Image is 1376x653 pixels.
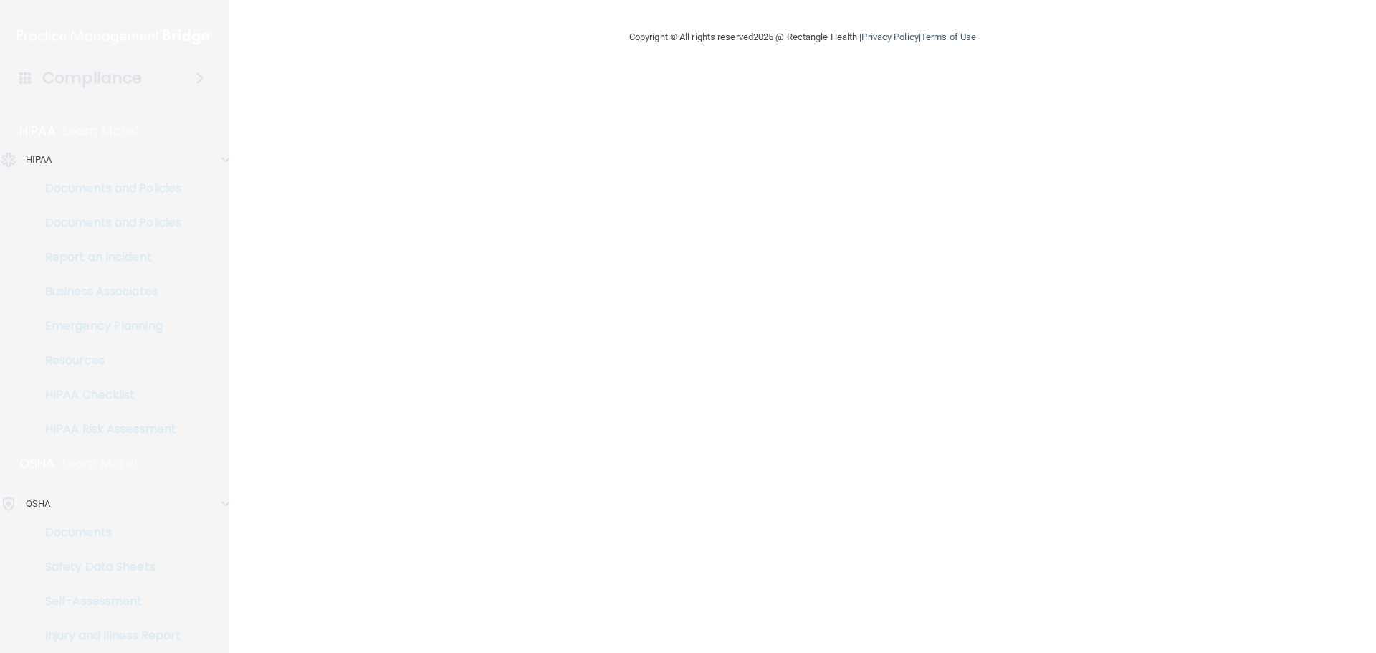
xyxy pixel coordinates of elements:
p: OSHA [26,495,50,513]
p: HIPAA Risk Assessment [9,422,205,437]
p: Learn More! [62,455,138,472]
p: Resources [9,353,205,368]
p: Injury and Illness Report [9,629,205,643]
p: HIPAA Checklist [9,388,205,402]
p: Business Associates [9,285,205,299]
p: Safety Data Sheets [9,560,205,574]
p: Emergency Planning [9,319,205,333]
div: Copyright © All rights reserved 2025 @ Rectangle Health | | [541,14,1064,60]
p: HIPAA [26,151,52,168]
a: Privacy Policy [861,32,918,42]
p: Self-Assessment [9,594,205,609]
a: Terms of Use [921,32,976,42]
p: Learn More! [63,123,139,140]
p: Documents and Policies [9,216,205,230]
p: Documents [9,525,205,540]
p: OSHA [19,455,55,472]
p: HIPAA [19,123,56,140]
p: Report an Incident [9,250,205,264]
h4: Compliance [42,68,142,88]
p: Documents and Policies [9,181,205,196]
img: PMB logo [17,22,212,51]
